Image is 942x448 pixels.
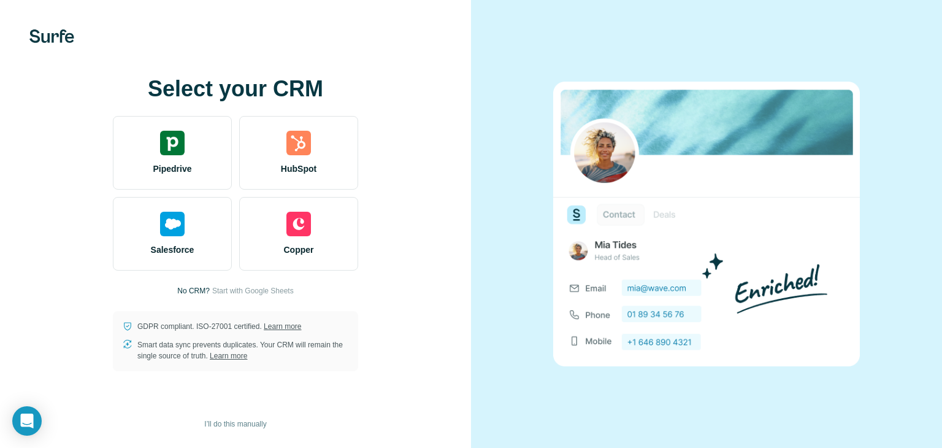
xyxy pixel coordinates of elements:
[284,244,314,256] span: Copper
[137,321,301,332] p: GDPR compliant. ISO-27001 certified.
[177,285,210,296] p: No CRM?
[281,163,316,175] span: HubSpot
[151,244,194,256] span: Salesforce
[196,415,275,433] button: I’ll do this manually
[113,77,358,101] h1: Select your CRM
[286,131,311,155] img: hubspot's logo
[212,285,294,296] button: Start with Google Sheets
[12,406,42,436] div: Open Intercom Messenger
[264,322,301,331] a: Learn more
[210,352,247,360] a: Learn more
[153,163,191,175] span: Pipedrive
[160,131,185,155] img: pipedrive's logo
[553,82,860,366] img: none image
[160,212,185,236] img: salesforce's logo
[29,29,74,43] img: Surfe's logo
[204,419,266,430] span: I’ll do this manually
[286,212,311,236] img: copper's logo
[137,339,348,361] p: Smart data sync prevents duplicates. Your CRM will remain the single source of truth.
